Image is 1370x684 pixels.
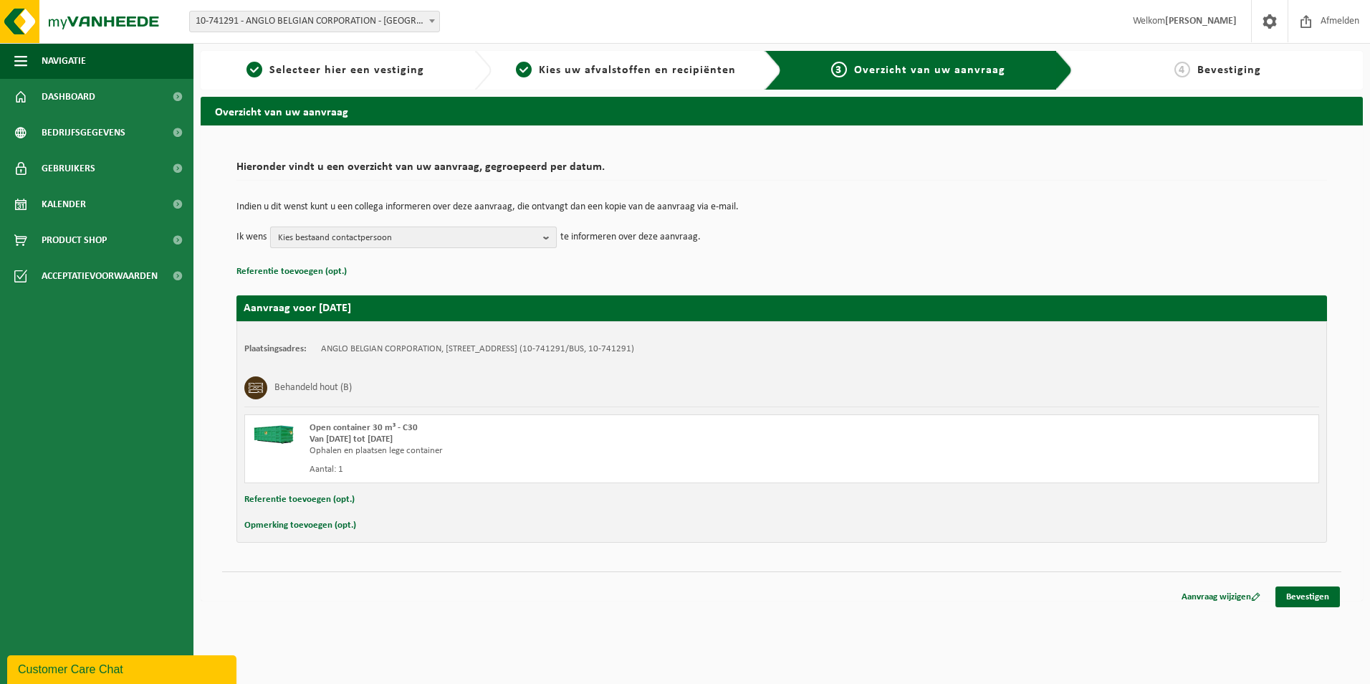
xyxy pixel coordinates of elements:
[236,262,347,281] button: Referentie toevoegen (opt.)
[1275,586,1340,607] a: Bevestigen
[189,11,440,32] span: 10-741291 - ANGLO BELGIAN CORPORATION - GENT
[310,423,418,432] span: Open container 30 m³ - C30
[516,62,532,77] span: 2
[539,65,736,76] span: Kies uw afvalstoffen en recipiënten
[236,227,267,248] p: Ik wens
[201,97,1363,125] h2: Overzicht van uw aanvraag
[1197,65,1261,76] span: Bevestiging
[854,65,1005,76] span: Overzicht van uw aanvraag
[278,227,537,249] span: Kies bestaand contactpersoon
[7,652,239,684] iframe: chat widget
[321,343,634,355] td: ANGLO BELGIAN CORPORATION, [STREET_ADDRESS] (10-741291/BUS, 10-741291)
[252,422,295,444] img: HK-XC-30-GN-00.png
[236,202,1327,212] p: Indien u dit wenst kunt u een collega informeren over deze aanvraag, die ontvangt dan een kopie v...
[310,464,839,475] div: Aantal: 1
[42,115,125,151] span: Bedrijfsgegevens
[499,62,754,79] a: 2Kies uw afvalstoffen en recipiënten
[1171,586,1271,607] a: Aanvraag wijzigen
[831,62,847,77] span: 3
[190,11,439,32] span: 10-741291 - ANGLO BELGIAN CORPORATION - GENT
[310,434,393,444] strong: Van [DATE] tot [DATE]
[42,151,95,186] span: Gebruikers
[42,258,158,294] span: Acceptatievoorwaarden
[1174,62,1190,77] span: 4
[42,186,86,222] span: Kalender
[560,227,701,248] p: te informeren over deze aanvraag.
[310,445,839,457] div: Ophalen en plaatsen lege container
[42,43,86,79] span: Navigatie
[274,376,352,399] h3: Behandeld hout (B)
[244,344,307,353] strong: Plaatsingsadres:
[236,161,1327,181] h2: Hieronder vindt u een overzicht van uw aanvraag, gegroepeerd per datum.
[1165,16,1237,27] strong: [PERSON_NAME]
[244,516,356,535] button: Opmerking toevoegen (opt.)
[270,227,557,248] button: Kies bestaand contactpersoon
[42,79,95,115] span: Dashboard
[244,303,351,314] strong: Aanvraag voor [DATE]
[42,222,107,258] span: Product Shop
[208,62,463,79] a: 1Selecteer hier een vestiging
[246,62,262,77] span: 1
[244,490,355,509] button: Referentie toevoegen (opt.)
[269,65,424,76] span: Selecteer hier een vestiging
